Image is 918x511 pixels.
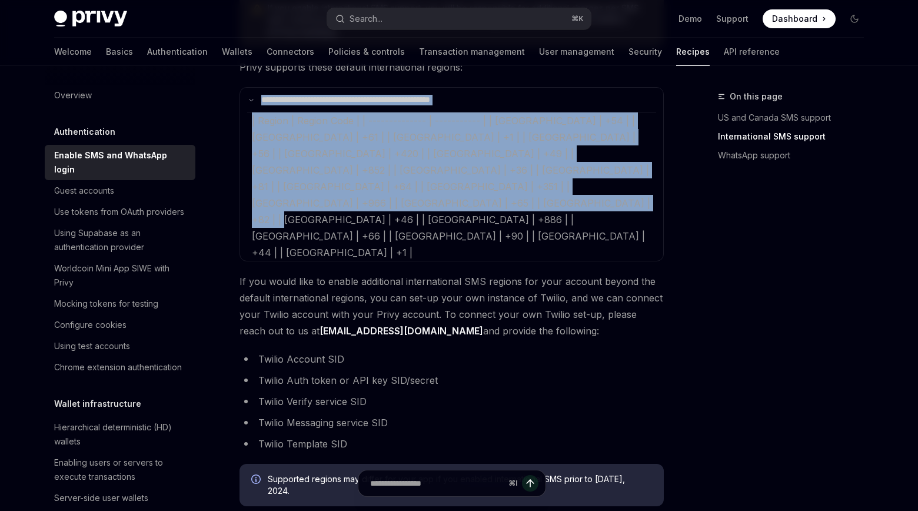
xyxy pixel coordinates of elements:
div: Enable SMS and WhatsApp login [54,148,188,177]
div: Configure cookies [54,318,127,332]
a: Using test accounts [45,336,195,357]
button: Open search [327,8,591,29]
a: Server-side user wallets [45,487,195,509]
a: Overview [45,85,195,106]
img: dark logo [54,11,127,27]
span: ⌘ K [571,14,584,24]
span: If you would like to enable additional international SMS regions for your account beyond the defa... [240,273,664,339]
div: Overview [54,88,92,102]
a: Transaction management [419,38,525,66]
a: Enable SMS and WhatsApp login [45,145,195,180]
div: Hierarchical deterministic (HD) wallets [54,420,188,449]
a: Wallets [222,38,252,66]
a: Demo [678,13,702,25]
a: Chrome extension authentication [45,357,195,378]
a: International SMS support [718,127,873,146]
input: Ask a question... [370,470,504,496]
h5: Wallet infrastructure [54,397,141,411]
a: Worldcoin Mini App SIWE with Privy [45,258,195,293]
a: Configure cookies [45,314,195,336]
li: Twilio Verify service SID [240,393,664,410]
button: Toggle dark mode [845,9,864,28]
span: Dashboard [772,13,817,25]
button: Send message [522,475,538,492]
a: US and Canada SMS support [718,108,873,127]
a: User management [539,38,614,66]
div: Enabling users or servers to execute transactions [54,456,188,484]
div: Search... [350,12,382,26]
a: Authentication [147,38,208,66]
a: Recipes [676,38,710,66]
a: Use tokens from OAuth providers [45,201,195,223]
div: Mocking tokens for testing [54,297,158,311]
div: Guest accounts [54,184,114,198]
a: Mocking tokens for testing [45,293,195,314]
a: Connectors [267,38,314,66]
div: Use tokens from OAuth providers [54,205,184,219]
div: Using Supabase as an authentication provider [54,226,188,254]
div: Worldcoin Mini App SIWE with Privy [54,261,188,290]
a: Guest accounts [45,180,195,201]
span: | Region | Region Code | | -------------- | ----------- | | [GEOGRAPHIC_DATA] | +54 | | [GEOGRAPH... [252,115,650,258]
div: Using test accounts [54,339,130,353]
a: Hierarchical deterministic (HD) wallets [45,417,195,452]
a: Dashboard [763,9,836,28]
span: Privy supports these default international regions: [240,59,664,75]
div: Chrome extension authentication [54,360,182,374]
a: Enabling users or servers to execute transactions [45,452,195,487]
span: On this page [730,89,783,104]
a: WhatsApp support [718,146,873,165]
a: Security [628,38,662,66]
li: Twilio Messaging service SID [240,414,664,431]
a: Welcome [54,38,92,66]
a: [EMAIL_ADDRESS][DOMAIN_NAME] [320,325,483,337]
li: Twilio Auth token or API key SID/secret [240,372,664,389]
a: Support [716,13,749,25]
li: Twilio Account SID [240,351,664,367]
a: API reference [724,38,780,66]
div: Server-side user wallets [54,491,148,505]
a: Policies & controls [328,38,405,66]
a: Basics [106,38,133,66]
h5: Authentication [54,125,115,139]
li: Twilio Template SID [240,436,664,452]
a: Using Supabase as an authentication provider [45,223,195,258]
